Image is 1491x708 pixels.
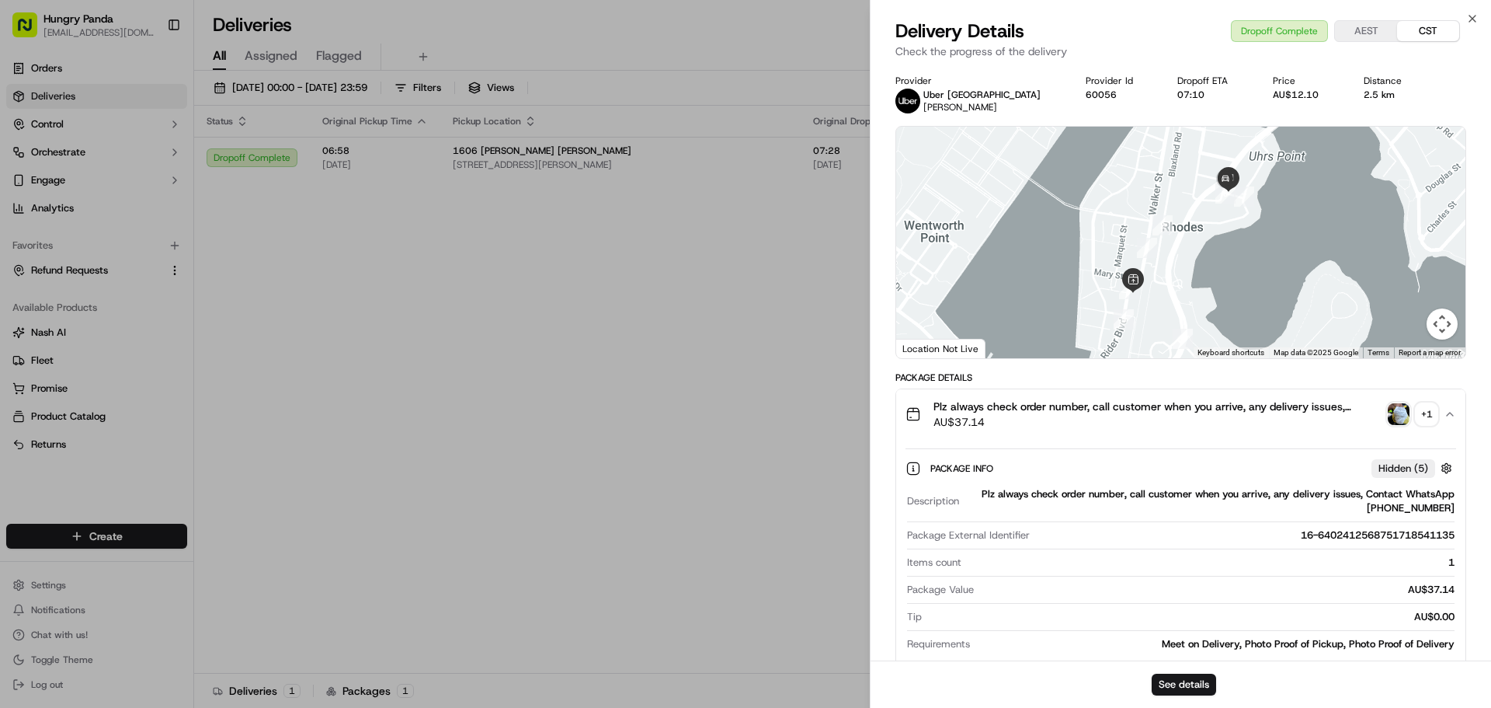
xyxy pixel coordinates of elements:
img: Google [900,338,951,358]
div: Price [1273,75,1339,87]
button: photo_proof_of_pickup image+1 [1388,403,1437,425]
span: • [129,283,134,295]
p: Welcome 👋 [16,62,283,87]
p: Uber [GEOGRAPHIC_DATA] [923,89,1041,101]
div: Plz always check order number, call customer when you arrive, any delivery issues, Contact WhatsA... [896,439,1465,679]
button: Start new chat [264,153,283,172]
span: Map data ©2025 Google [1274,348,1358,357]
span: Package Value [907,583,974,597]
div: 07:10 [1177,89,1248,101]
span: Description [907,494,959,508]
div: 4 [1119,279,1139,299]
div: AU$12.10 [1273,89,1339,101]
div: Distance [1364,75,1422,87]
div: 8 [1215,183,1236,204]
span: • [51,241,57,253]
span: [PERSON_NAME] [48,283,126,295]
a: Open this area in Google Maps (opens a new window) [900,338,951,358]
img: 1736555255976-a54dd68f-1ca7-489b-9aae-adbdc363a1c4 [31,284,43,296]
div: Meet on Delivery, Photo Proof of Pickup, Photo Proof of Delivery [976,637,1455,651]
div: 1 [968,556,1455,570]
div: 2.5 km [1364,89,1422,101]
span: Package External Identifier [907,528,1030,542]
a: 📗Knowledge Base [9,341,125,369]
div: Provider Id [1086,75,1153,87]
div: Past conversations [16,202,104,214]
div: + 1 [1416,403,1437,425]
div: 5 [1114,309,1134,330]
div: 16-6402412568751718541135 [1036,528,1455,542]
img: uber-new-logo.jpeg [895,89,920,113]
button: 60056 [1086,89,1117,101]
img: photo_proof_of_pickup image [1388,403,1409,425]
span: Items count [907,556,961,570]
a: Terms (opens in new tab) [1368,348,1389,357]
button: Plz always check order number, call customer when you arrive, any delivery issues, Contact WhatsA... [896,389,1465,439]
div: Start new chat [70,148,255,164]
div: Dropoff ETA [1177,75,1248,87]
div: Plz always check order number, call customer when you arrive, any delivery issues, Contact WhatsA... [965,487,1455,515]
p: Check the progress of the delivery [895,44,1466,59]
div: Location Not Live [896,339,985,358]
span: Package Info [930,462,996,475]
span: AU$37.14 [933,414,1382,430]
span: Delivery Details [895,19,1024,44]
input: Got a question? Start typing here... [40,100,280,117]
span: Tip [907,610,922,624]
a: 💻API Documentation [125,341,255,369]
button: Keyboard shortcuts [1197,347,1264,358]
img: 4281594248423_2fcf9dad9f2a874258b8_72.png [33,148,61,176]
button: AEST [1335,21,1397,41]
div: 📗 [16,349,28,361]
img: 1736555255976-a54dd68f-1ca7-489b-9aae-adbdc363a1c4 [16,148,43,176]
button: CST [1397,21,1459,41]
div: AU$37.14 [980,583,1455,597]
a: Report a map error [1399,348,1461,357]
span: [PERSON_NAME] [923,101,997,113]
span: Hidden ( 5 ) [1378,462,1428,476]
span: API Documentation [147,347,249,363]
span: Plz always check order number, call customer when you arrive, any delivery issues, Contact WhatsA... [933,399,1382,414]
div: Provider [895,75,1061,87]
span: Requirements [907,637,970,651]
div: Package Details [895,371,1466,384]
div: 3 [1137,238,1157,258]
button: Hidden (5) [1371,459,1456,478]
img: Asif Zaman Khan [16,268,40,293]
span: 8月27日 [137,283,174,295]
span: 9月17日 [60,241,96,253]
div: 6 [1173,329,1193,349]
div: AU$0.00 [928,610,1455,624]
div: 7 [1234,187,1254,207]
div: We're available if you need us! [70,164,214,176]
a: Powered byPylon [109,385,188,397]
button: See all [241,199,283,218]
span: Knowledge Base [31,347,119,363]
div: 2 [1152,215,1173,235]
button: See details [1152,674,1216,696]
span: Pylon [155,385,188,397]
div: 💻 [131,349,144,361]
button: Map camera controls [1427,309,1458,340]
img: Nash [16,16,47,47]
